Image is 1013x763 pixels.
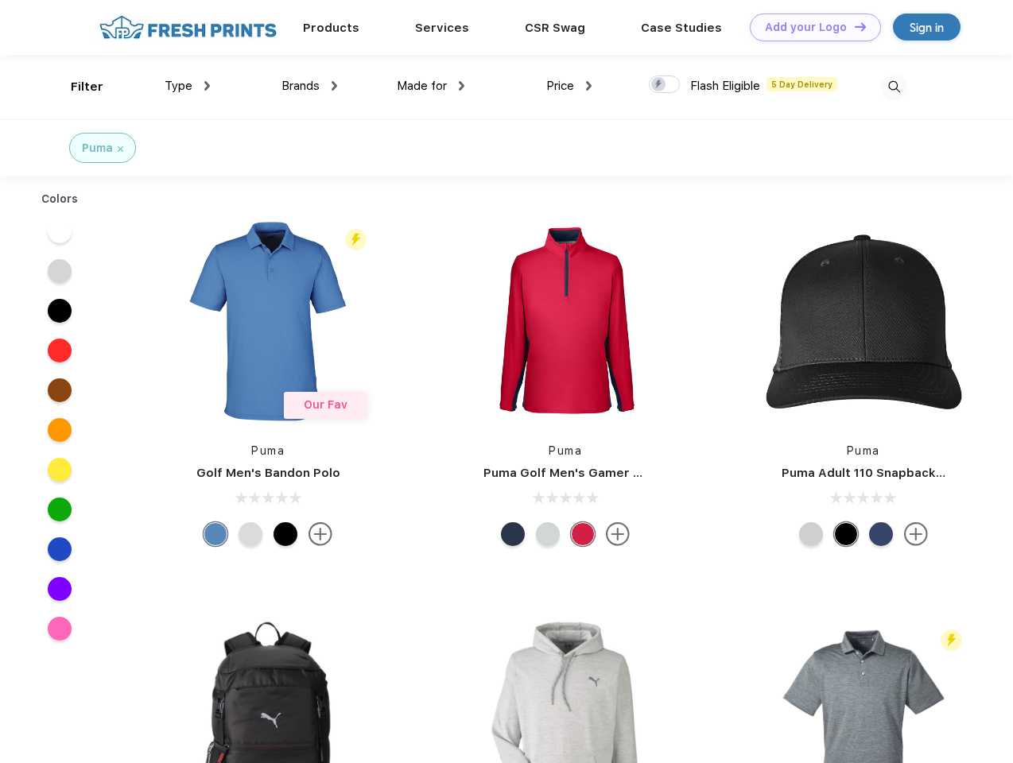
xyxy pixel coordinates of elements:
[304,398,347,411] span: Our Fav
[483,466,735,480] a: Puma Golf Men's Gamer Golf Quarter-Zip
[459,81,464,91] img: dropdown.png
[536,522,560,546] div: High Rise
[196,466,340,480] a: Golf Men's Bandon Polo
[525,21,585,35] a: CSR Swag
[251,444,285,457] a: Puma
[397,79,447,93] span: Made for
[332,81,337,91] img: dropdown.png
[571,522,595,546] div: Ski Patrol
[758,215,969,427] img: func=resize&h=266
[767,77,837,91] span: 5 Day Delivery
[95,14,281,41] img: fo%20logo%202.webp
[204,81,210,91] img: dropdown.png
[162,215,374,427] img: func=resize&h=266
[690,79,760,93] span: Flash Eligible
[869,522,893,546] div: Peacoat with Qut Shd
[834,522,858,546] div: Pma Blk Pma Blk
[415,21,469,35] a: Services
[29,191,91,207] div: Colors
[239,522,262,546] div: High Rise
[910,18,944,37] div: Sign in
[460,215,671,427] img: func=resize&h=266
[881,74,907,100] img: desktop_search.svg
[606,522,630,546] img: more.svg
[855,22,866,31] img: DT
[82,140,113,157] div: Puma
[309,522,332,546] img: more.svg
[904,522,928,546] img: more.svg
[345,229,367,250] img: flash_active_toggle.svg
[549,444,582,457] a: Puma
[847,444,880,457] a: Puma
[941,629,962,651] img: flash_active_toggle.svg
[204,522,227,546] div: Lake Blue
[546,79,574,93] span: Price
[893,14,961,41] a: Sign in
[274,522,297,546] div: Puma Black
[71,78,103,96] div: Filter
[118,146,123,152] img: filter_cancel.svg
[799,522,823,546] div: Quarry Brt Whit
[586,81,592,91] img: dropdown.png
[765,21,847,34] div: Add your Logo
[281,79,320,93] span: Brands
[165,79,192,93] span: Type
[303,21,359,35] a: Products
[501,522,525,546] div: Navy Blazer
